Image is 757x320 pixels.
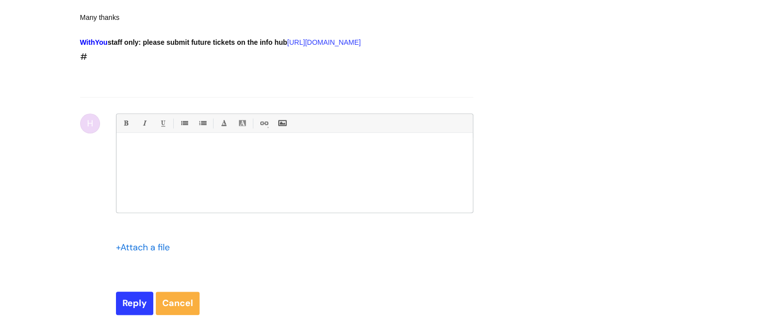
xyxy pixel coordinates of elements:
[80,11,437,24] div: Many thanks
[119,117,132,129] a: Bold (Ctrl-B)
[80,38,108,46] span: WithYou
[217,117,230,129] a: Font Color
[236,117,248,129] a: Back Color
[196,117,209,129] a: 1. Ordered List (Ctrl-Shift-8)
[287,38,361,46] a: [URL][DOMAIN_NAME]
[257,117,270,129] a: Link
[138,117,150,129] a: Italic (Ctrl-I)
[178,117,190,129] a: • Unordered List (Ctrl-Shift-7)
[276,117,288,129] a: Insert Image...
[116,292,153,315] input: Reply
[116,241,120,253] span: +
[116,239,176,255] div: Attach a file
[80,38,288,46] strong: staff only: please submit future tickets on the info hub
[80,113,100,133] div: H
[156,292,200,315] a: Cancel
[156,117,169,129] a: Underline(Ctrl-U)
